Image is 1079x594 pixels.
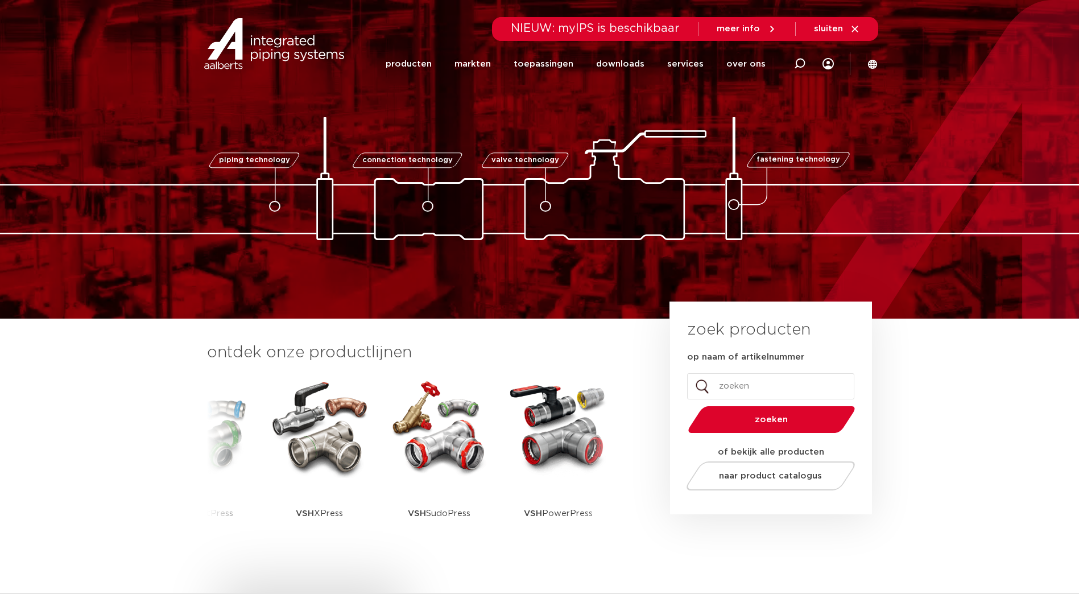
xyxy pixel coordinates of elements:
span: naar product catalogus [719,472,822,480]
label: op naam of artikelnummer [687,352,804,363]
span: zoeken [717,415,826,424]
p: SudoPress [408,478,470,549]
nav: Menu [386,42,766,86]
a: VSHXPress [268,376,371,549]
strong: VSH [408,509,426,518]
h3: ontdek onze productlijnen [207,341,631,364]
span: fastening technology [756,156,840,164]
a: over ons [726,42,766,86]
span: connection technology [362,156,452,164]
strong: VSH [296,509,314,518]
span: NIEUW: myIPS is beschikbaar [511,23,680,34]
strong: of bekijk alle producten [718,448,824,456]
a: VSHPowerPress [507,376,610,549]
a: sluiten [814,24,860,34]
a: downloads [596,42,644,86]
a: markten [454,42,491,86]
span: meer info [717,24,760,33]
a: naar product catalogus [683,461,858,490]
button: zoeken [683,405,859,434]
a: producten [386,42,432,86]
input: zoeken [687,373,854,399]
span: piping technology [219,156,290,164]
p: PowerPress [524,478,593,549]
div: my IPS [822,41,834,86]
strong: VSH [524,509,542,518]
p: XPress [296,478,343,549]
a: services [667,42,704,86]
h3: zoek producten [687,319,811,341]
span: valve technology [491,156,559,164]
a: meer info [717,24,777,34]
span: sluiten [814,24,843,33]
a: toepassingen [514,42,573,86]
a: VSHSudoPress [388,376,490,549]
